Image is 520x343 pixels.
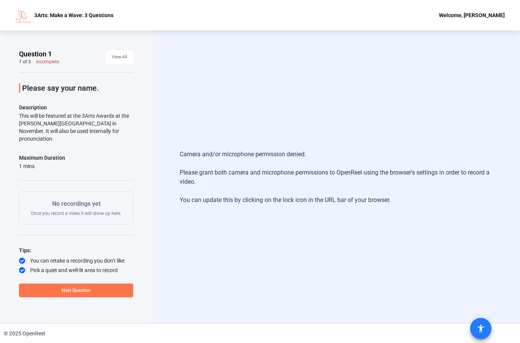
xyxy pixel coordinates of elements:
span: View All [112,51,127,63]
p: Description [19,103,133,112]
div: You can retake a recording you don’t like [19,257,133,264]
div: © 2025 OpenReel [4,330,45,338]
div: 1 mins [19,162,65,170]
button: Next Question [19,284,133,297]
div: Maximum Duration [19,153,65,162]
span: Next Question [62,288,91,293]
div: Pick a quiet and well-lit area to record [19,266,133,274]
div: 1 of 3 [19,59,31,65]
img: OpenReel logo [15,8,30,23]
button: View All [106,50,133,64]
div: Once you record a video it will show up here. [31,199,121,216]
div: Camera and/or microphone permission denied. Please grant both camera and microphone permissions t... [180,142,492,212]
span: Question 1 [19,50,52,59]
div: Tips: [19,246,133,255]
div: Incomplete [36,59,59,65]
p: 3Arts: Make a Wave: 3 Questions [34,11,113,20]
p: No recordings yet [31,199,121,208]
div: Welcome, [PERSON_NAME] [439,11,505,20]
mat-icon: accessibility [476,324,485,333]
div: This will be featured at the 3Arts Awards at the [PERSON_NAME][GEOGRAPHIC_DATA] in November. It w... [19,112,133,143]
p: Please say your name. [22,83,133,93]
